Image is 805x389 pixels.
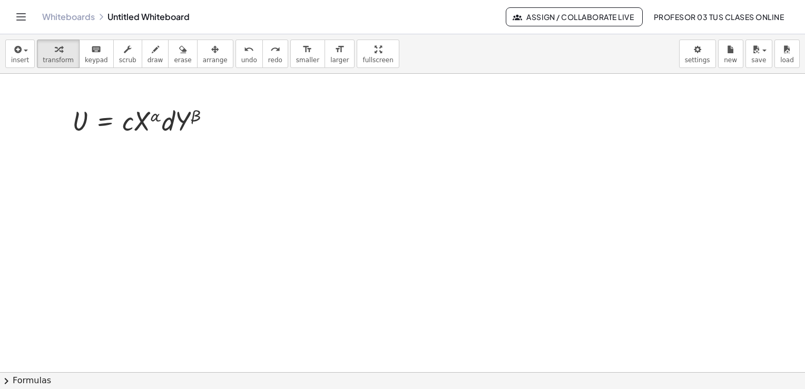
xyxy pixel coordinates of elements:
[357,40,399,68] button: fullscreen
[515,12,634,22] span: Assign / Collaborate Live
[79,40,114,68] button: keyboardkeypad
[268,56,282,64] span: redo
[148,56,163,64] span: draw
[168,40,197,68] button: erase
[325,40,355,68] button: format_sizelarger
[685,56,710,64] span: settings
[679,40,716,68] button: settings
[174,56,191,64] span: erase
[270,43,280,56] i: redo
[296,56,319,64] span: smaller
[43,56,74,64] span: transform
[780,56,794,64] span: load
[774,40,800,68] button: load
[113,40,142,68] button: scrub
[91,43,101,56] i: keyboard
[241,56,257,64] span: undo
[13,8,30,25] button: Toggle navigation
[5,40,35,68] button: insert
[718,40,743,68] button: new
[645,7,792,26] button: Profesor 03 Tus Clases Online
[85,56,108,64] span: keypad
[42,12,95,22] a: Whiteboards
[197,40,233,68] button: arrange
[302,43,312,56] i: format_size
[751,56,766,64] span: save
[724,56,737,64] span: new
[335,43,345,56] i: format_size
[290,40,325,68] button: format_sizesmaller
[745,40,772,68] button: save
[262,40,288,68] button: redoredo
[203,56,228,64] span: arrange
[330,56,349,64] span: larger
[362,56,393,64] span: fullscreen
[235,40,263,68] button: undoundo
[11,56,29,64] span: insert
[119,56,136,64] span: scrub
[653,12,784,22] span: Profesor 03 Tus Clases Online
[37,40,80,68] button: transform
[506,7,643,26] button: Assign / Collaborate Live
[142,40,169,68] button: draw
[244,43,254,56] i: undo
